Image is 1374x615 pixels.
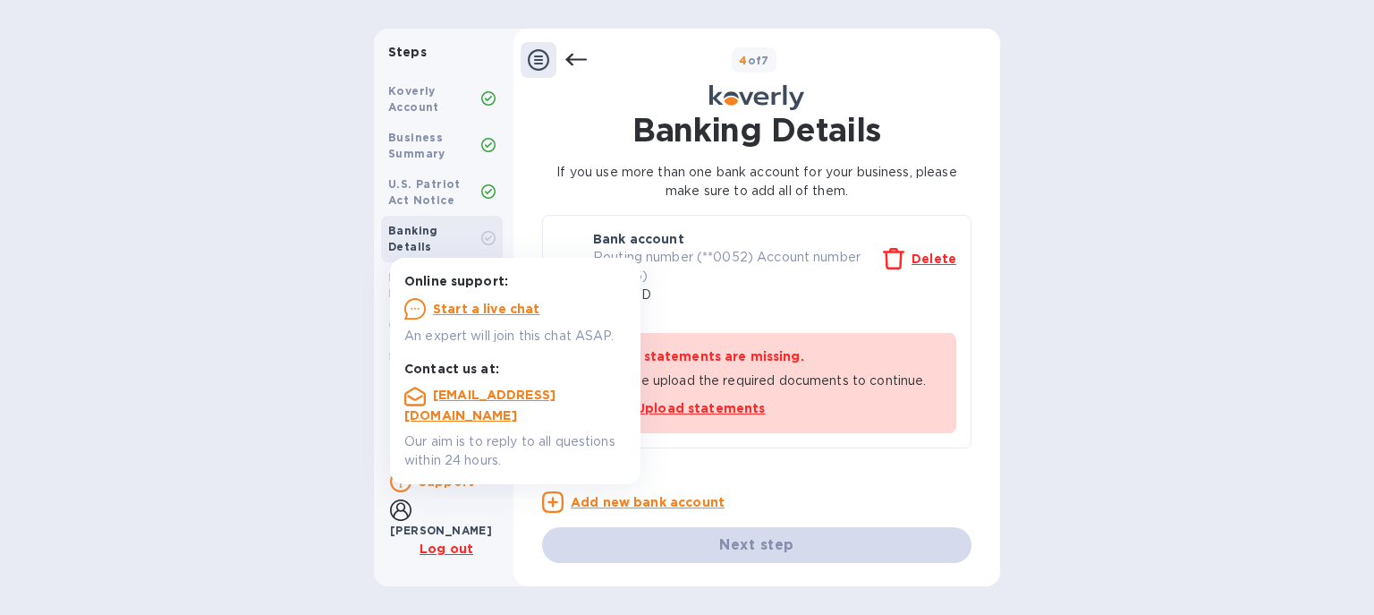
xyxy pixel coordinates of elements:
[388,131,445,160] b: Business Summary
[390,524,492,537] b: [PERSON_NAME]
[912,252,956,266] u: Delete
[404,274,508,288] b: Online support:
[607,372,938,390] p: Please upload the required documents to continue.
[607,349,804,363] b: Bank statements are missing.
[388,349,450,363] b: Signature
[542,163,971,201] p: If you use more than one bank account for your business, please make sure to add all of them.
[388,318,454,331] b: Ownership
[433,302,540,316] u: Start a live chat
[388,177,461,207] b: U.S. Patriot Act Notice
[593,248,883,286] p: Routing number (**0052) Account number (**0436)
[636,401,766,415] u: Upload statements
[388,84,439,114] b: Koverly Account
[542,111,971,149] h1: Banking Details
[404,362,499,376] b: Contact us at:
[739,54,769,67] b: of 7
[404,388,556,423] a: [EMAIL_ADDRESS][DOMAIN_NAME]
[420,542,473,556] u: Log out
[388,270,463,300] b: Business Information
[388,224,438,253] b: Banking Details
[404,327,626,346] p: An expert will join this chat ASAP.
[571,495,725,509] u: Add new bank account
[593,230,684,248] p: Bank account
[388,45,427,59] b: Steps
[739,54,747,67] span: 4
[404,432,626,470] p: Our aim is to reply to all questions within 24 hours.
